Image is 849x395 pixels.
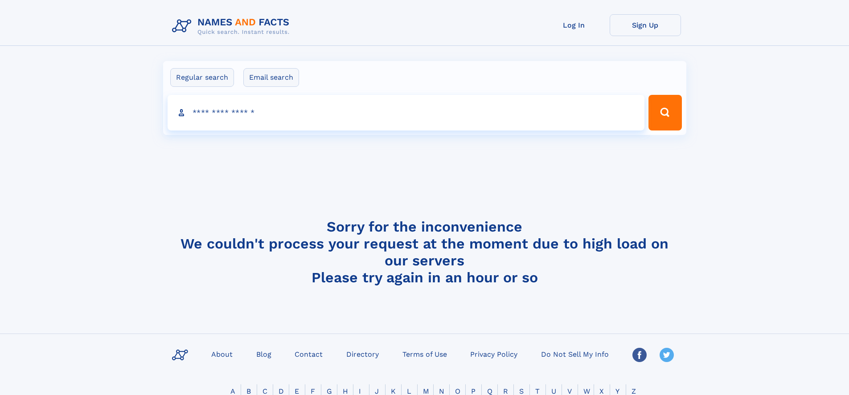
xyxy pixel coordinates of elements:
a: Terms of Use [399,347,451,360]
a: Contact [291,347,326,360]
a: Log In [538,14,610,36]
h4: Sorry for the inconvenience We couldn't process your request at the moment due to high load on ou... [168,218,681,286]
a: Directory [343,347,382,360]
img: Twitter [660,348,674,362]
button: Search Button [648,95,681,130]
a: Privacy Policy [467,347,521,360]
a: About [208,347,236,360]
label: Email search [243,68,299,87]
a: Sign Up [610,14,681,36]
label: Regular search [170,68,234,87]
img: Facebook [632,348,647,362]
img: Logo Names and Facts [168,14,297,38]
a: Do Not Sell My Info [537,347,612,360]
a: Blog [253,347,275,360]
input: search input [168,95,645,130]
